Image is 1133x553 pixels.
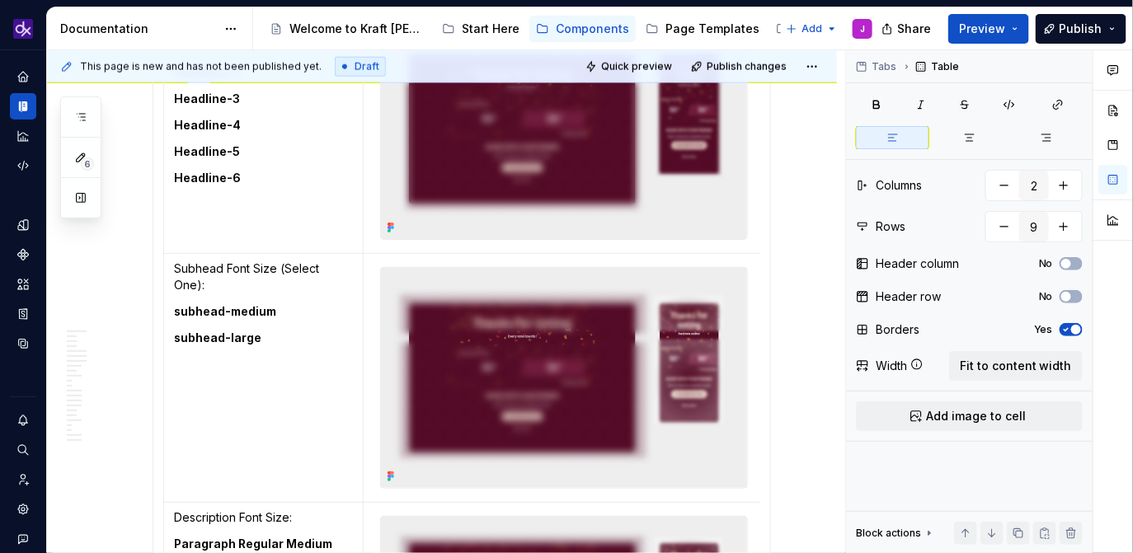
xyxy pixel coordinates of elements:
a: Design tokens [10,212,36,238]
span: Tabs [872,60,896,73]
span: This page is new and has not been published yet. [80,60,322,73]
a: Data sources [10,330,36,357]
a: Components [10,241,36,268]
div: Start Here [462,21,519,37]
span: Preview [959,21,1005,37]
div: Block actions [856,522,936,545]
div: Welcome to Kraft [PERSON_NAME] [289,21,425,37]
button: Add image to cell [856,401,1083,431]
button: Preview [948,14,1029,44]
a: Components [529,16,636,42]
strong: Headline-5 [174,144,240,158]
label: No [1039,257,1053,270]
a: Start Here [435,16,526,42]
a: Home [10,63,36,90]
strong: subhead-large [174,330,261,344]
a: Analytics [10,123,36,149]
span: Publish changes [707,60,787,73]
button: Add [781,17,843,40]
button: Fit to content width [949,351,1083,381]
a: Assets [10,271,36,298]
p: Subhead Font Size (Select One): [174,260,353,293]
span: 6 [81,157,94,171]
button: Publish [1036,14,1126,44]
img: 0784b2da-6f85-42e6-8793-4468946223dc.png [13,19,33,39]
div: Columns [876,177,922,194]
button: Quick preview [581,55,679,78]
span: Fit to content width [960,358,1072,374]
a: Page Templates [639,16,766,42]
label: Yes [1034,323,1053,336]
div: Rows [876,218,905,235]
a: Code automation [10,152,36,179]
a: Settings [10,496,36,523]
div: Width [876,358,907,374]
button: Publish changes [686,55,794,78]
a: Storybook stories [10,301,36,327]
button: Share [873,14,942,44]
label: No [1039,290,1053,303]
p: Description Font Size: [174,509,353,526]
div: Page Templates [665,21,759,37]
a: Welcome to Kraft [PERSON_NAME] [263,16,432,42]
img: 0d45fd16-15e5-4242-abd5-36e7036252dc.png [381,19,747,239]
strong: Paragraph Regular Medium [174,537,332,551]
div: Header column [876,255,959,272]
div: J [860,22,865,35]
span: Publish [1060,21,1102,37]
strong: Headline-3 [174,91,240,105]
span: Share [897,21,931,37]
span: Add image to cell [926,408,1026,424]
div: Documentation [60,21,216,37]
button: Search ⌘K [10,437,36,463]
button: Notifications [10,407,36,433]
div: Borders [876,321,919,338]
div: Header row [876,288,941,305]
a: Documentation [10,93,36,120]
a: Invite team [10,466,36,493]
span: Draft [355,60,379,73]
button: Contact support [10,526,36,552]
strong: Headline-6 [174,171,241,185]
button: Tabs [851,55,904,78]
div: Components [556,21,629,37]
span: Add [802,22,822,35]
strong: subhead-medium [174,304,276,318]
div: Page tree [263,12,778,45]
strong: Headline-4 [174,118,241,132]
span: Quick preview [601,60,672,73]
img: a0e43df7-3bf9-46f5-97d7-03c9d9069dc2.png [381,268,747,488]
a: Examples [769,16,857,42]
